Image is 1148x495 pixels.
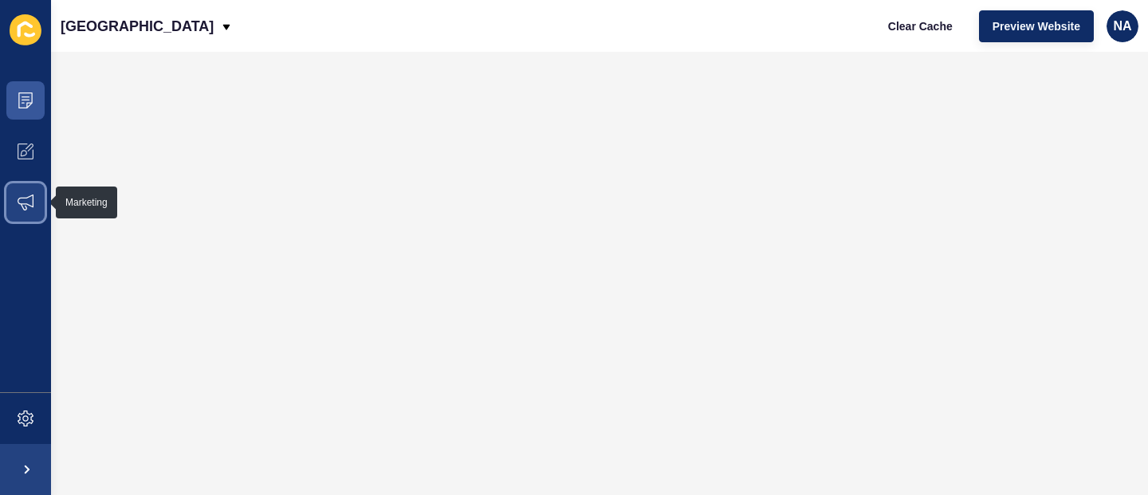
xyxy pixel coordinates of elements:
[61,6,214,46] p: [GEOGRAPHIC_DATA]
[1113,18,1131,34] span: NA
[979,10,1094,42] button: Preview Website
[51,52,1148,495] iframe: To enrich screen reader interactions, please activate Accessibility in Grammarly extension settings
[875,10,966,42] button: Clear Cache
[888,18,953,34] span: Clear Cache
[993,18,1080,34] span: Preview Website
[65,196,108,209] div: Marketing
